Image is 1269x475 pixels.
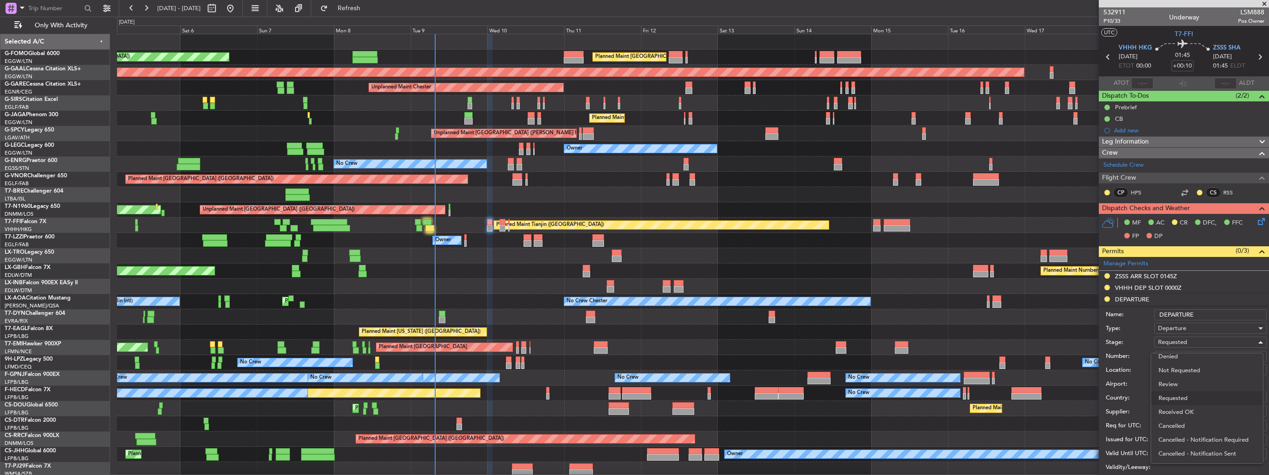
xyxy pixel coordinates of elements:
[1158,377,1256,391] span: Review
[1158,447,1256,461] span: Cancelled - Notification Sent
[1158,461,1256,475] span: Not Required
[1158,433,1256,447] span: Cancelled - Notification Required
[1158,350,1256,363] span: Denied
[1158,363,1256,377] span: Not Requested
[1158,405,1256,419] span: Received OK
[1158,391,1256,405] span: Requested
[1158,419,1256,433] span: Cancelled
